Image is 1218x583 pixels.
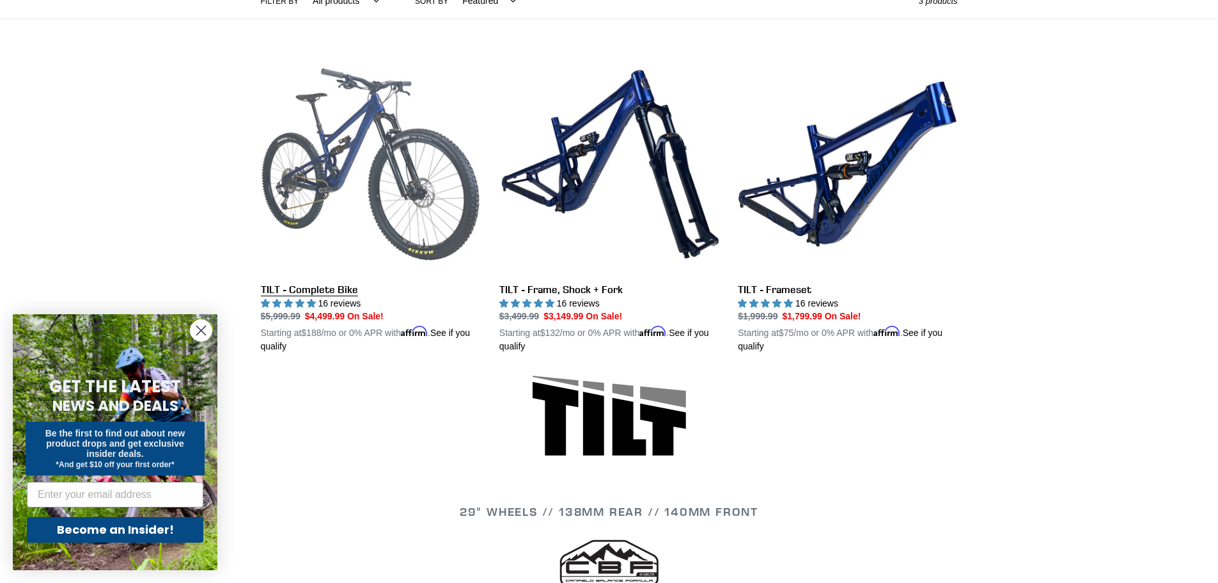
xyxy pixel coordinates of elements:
[190,319,212,342] button: Close dialog
[460,504,758,519] span: 29" WHEELS // 138mm REAR // 140mm FRONT
[49,375,181,398] span: GET THE LATEST
[27,482,203,507] input: Enter your email address
[56,460,174,469] span: *And get $10 off your first order*
[45,428,185,459] span: Be the first to find out about new product drops and get exclusive insider deals.
[52,395,178,416] span: NEWS AND DEALS
[27,517,203,543] button: Become an Insider!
